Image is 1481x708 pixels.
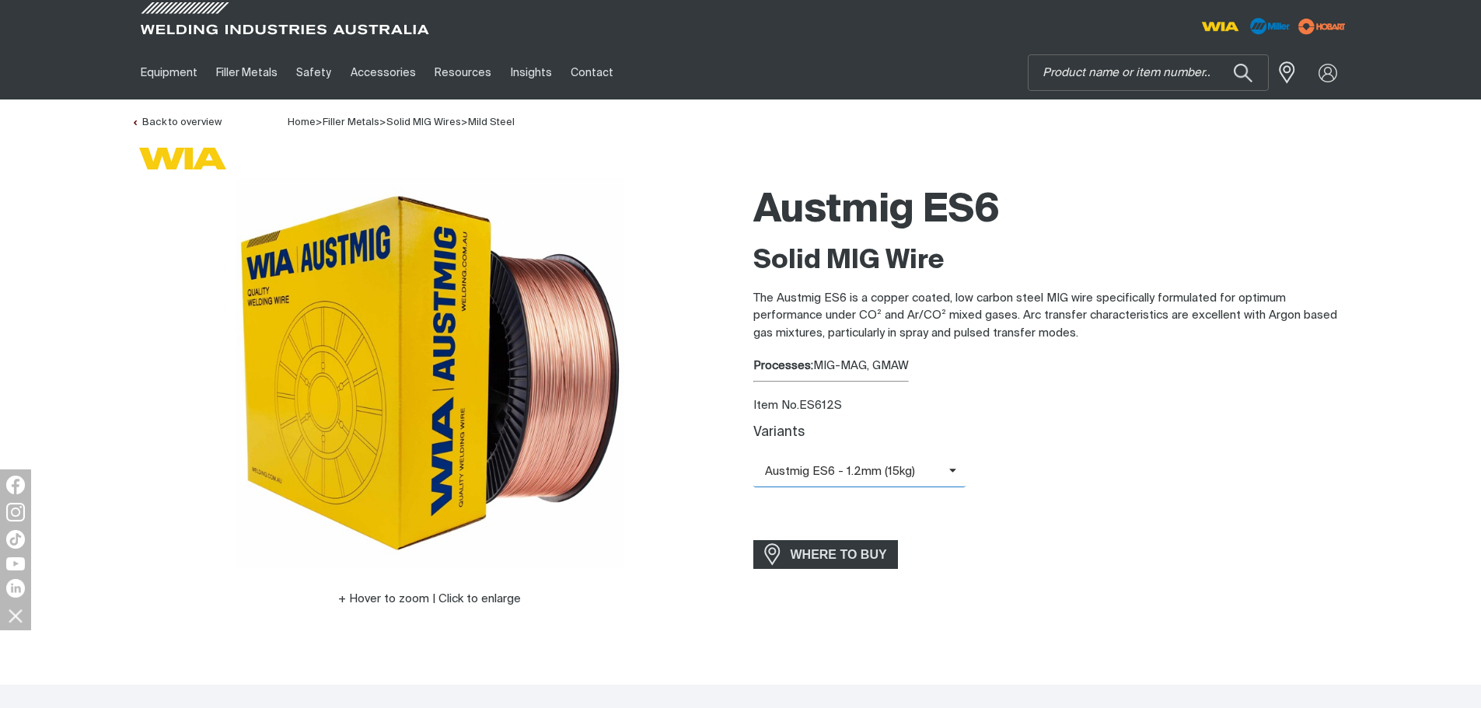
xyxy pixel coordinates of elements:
[561,46,623,99] a: Contact
[753,244,1350,278] h2: Solid MIG Wire
[425,46,501,99] a: Resources
[753,463,949,481] span: Austmig ES6 - 1.2mm (15kg)
[753,357,1350,375] div: MIG-MAG, GMAW
[6,557,25,570] img: YouTube
[6,579,25,598] img: LinkedIn
[6,530,25,549] img: TikTok
[329,590,530,609] button: Hover to zoom | Click to enlarge
[6,476,25,494] img: Facebook
[1217,54,1270,91] button: Search products
[753,426,805,439] label: Variants
[386,117,461,127] a: Solid MIG Wires
[323,117,379,127] a: Filler Metals
[288,117,316,127] span: Home
[131,46,1046,99] nav: Main
[1294,15,1350,38] img: miller
[753,186,1350,236] h1: Austmig ES6
[341,46,425,99] a: Accessories
[287,46,341,99] a: Safety
[288,116,316,127] a: Home
[753,360,813,371] strong: Processes:
[753,290,1350,343] p: The Austmig ES6 is a copper coated, low carbon steel MIG wire specifically formulated for optimum...
[131,46,207,99] a: Equipment
[379,117,386,127] span: >
[461,117,468,127] span: >
[1029,55,1268,90] input: Product name or item number...
[468,117,515,127] a: Mild Steel
[753,397,1350,415] div: Item No. ES612S
[6,503,25,521] img: Instagram
[2,602,29,629] img: hide socials
[207,46,287,99] a: Filler Metals
[501,46,561,99] a: Insights
[753,540,899,569] a: WHERE TO BUY
[781,542,897,567] span: WHERE TO BUY
[316,117,323,127] span: >
[131,117,222,127] a: Back to overview
[236,178,624,567] img: Austmig ES6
